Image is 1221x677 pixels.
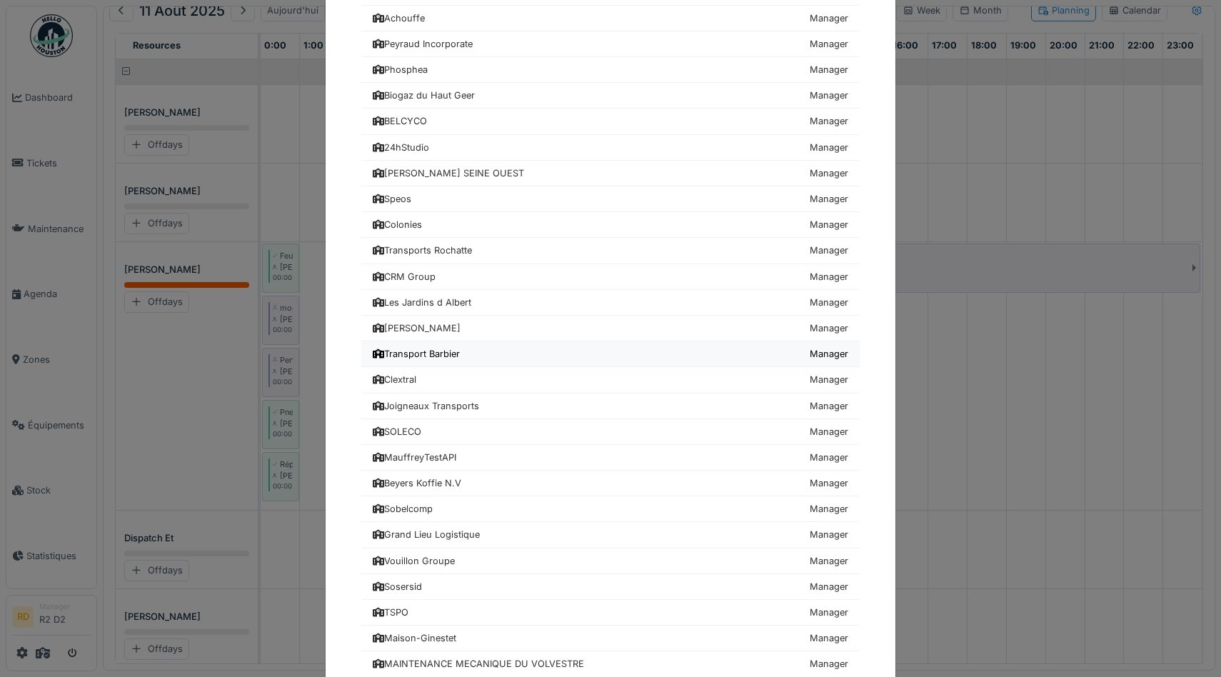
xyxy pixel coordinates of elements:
div: MauffreyTestAPI [373,451,456,464]
div: Biogaz du Haut Geer [373,89,475,102]
div: Speos [373,192,411,206]
div: [PERSON_NAME] SEINE OUEST [373,166,524,180]
div: 24hStudio [373,141,429,154]
div: BELCYCO [373,114,427,128]
div: MAINTENANCE MECANIQUE DU VOLVESTRE [373,657,584,671]
div: Manager [810,218,848,231]
div: Transports Rochatte [373,244,472,257]
div: Manager [810,37,848,51]
div: Manager [810,270,848,284]
div: Manager [810,502,848,516]
a: Sobelcomp Manager [361,496,860,522]
div: Manager [810,528,848,541]
div: Manager [810,657,848,671]
a: TSPO Manager [361,600,860,626]
a: [PERSON_NAME] SEINE OUEST Manager [361,161,860,186]
a: Colonies Manager [361,212,860,238]
div: CRM Group [373,270,436,284]
div: Manager [810,347,848,361]
div: Manager [810,244,848,257]
div: Les Jardins d Albert [373,296,471,309]
div: Manager [810,451,848,464]
div: Manager [810,476,848,490]
a: Beyers Koffie N.V Manager [361,471,860,496]
a: BELCYCO Manager [361,109,860,134]
a: Grand Lieu Logistique Manager [361,522,860,548]
a: [PERSON_NAME] Manager [361,316,860,341]
div: Grand Lieu Logistique [373,528,480,541]
div: Manager [810,606,848,619]
div: Manager [810,141,848,154]
div: Phosphea [373,63,428,76]
div: Manager [810,321,848,335]
a: Maison-Ginestet Manager [361,626,860,651]
div: TSPO [373,606,408,619]
a: Biogaz du Haut Geer Manager [361,83,860,109]
div: Manager [810,114,848,128]
a: Achouffe Manager [361,6,860,31]
div: Clextral [373,373,416,386]
div: Manager [810,296,848,309]
div: Colonies [373,218,422,231]
div: [PERSON_NAME] [373,321,461,335]
div: Sosersid [373,580,422,593]
a: SOLECO Manager [361,419,860,445]
div: Manager [810,580,848,593]
div: Manager [810,631,848,645]
div: Manager [810,11,848,25]
div: Manager [810,425,848,438]
a: Clextral Manager [361,367,860,393]
div: Peyraud Incorporate [373,37,473,51]
div: Manager [810,554,848,568]
a: Les Jardins d Albert Manager [361,290,860,316]
div: Maison-Ginestet [373,631,456,645]
div: Manager [810,373,848,386]
div: Transport Barbier [373,347,460,361]
div: Achouffe [373,11,425,25]
div: SOLECO [373,425,421,438]
div: Joigneaux Transports [373,399,479,413]
a: Transports Rochatte Manager [361,238,860,264]
a: MauffreyTestAPI Manager [361,445,860,471]
a: Sosersid Manager [361,574,860,600]
div: Manager [810,166,848,180]
div: Sobelcomp [373,502,433,516]
a: Joigneaux Transports Manager [361,393,860,419]
a: Transport Barbier Manager [361,341,860,367]
a: 24hStudio Manager [361,135,860,161]
a: Peyraud Incorporate Manager [361,31,860,57]
a: MAINTENANCE MECANIQUE DU VOLVESTRE Manager [361,651,860,677]
a: CRM Group Manager [361,264,860,290]
a: Vouillon Groupe Manager [361,548,860,574]
div: Manager [810,63,848,76]
a: Phosphea Manager [361,57,860,83]
div: Manager [810,89,848,102]
a: Speos Manager [361,186,860,212]
div: Manager [810,399,848,413]
div: Beyers Koffie N.V [373,476,461,490]
div: Manager [810,192,848,206]
div: Vouillon Groupe [373,554,455,568]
